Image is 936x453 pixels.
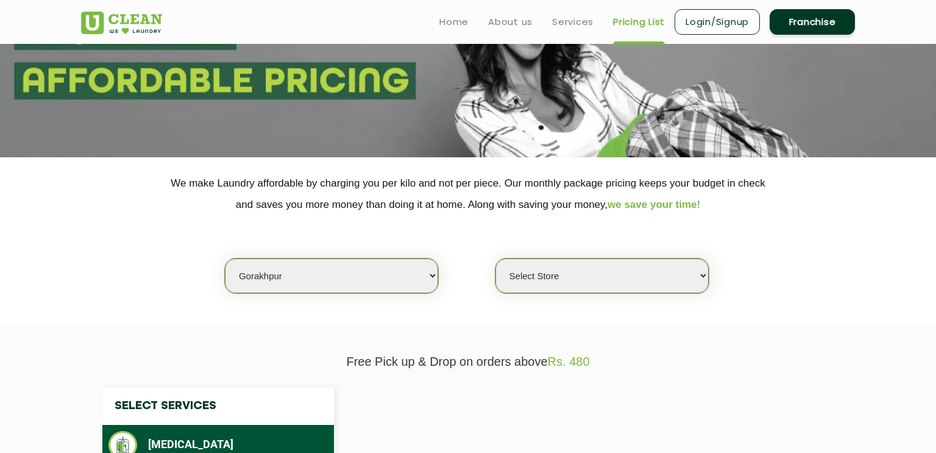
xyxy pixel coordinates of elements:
[675,9,760,35] a: Login/Signup
[102,387,334,425] h4: Select Services
[488,15,533,29] a: About us
[770,9,855,35] a: Franchise
[608,199,700,210] span: we save your time!
[613,15,665,29] a: Pricing List
[439,15,469,29] a: Home
[81,173,855,215] p: We make Laundry affordable by charging you per kilo and not per piece. Our monthly package pricin...
[552,15,594,29] a: Services
[548,355,590,368] span: Rs. 480
[81,12,162,34] img: UClean Laundry and Dry Cleaning
[81,355,855,369] p: Free Pick up & Drop on orders above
